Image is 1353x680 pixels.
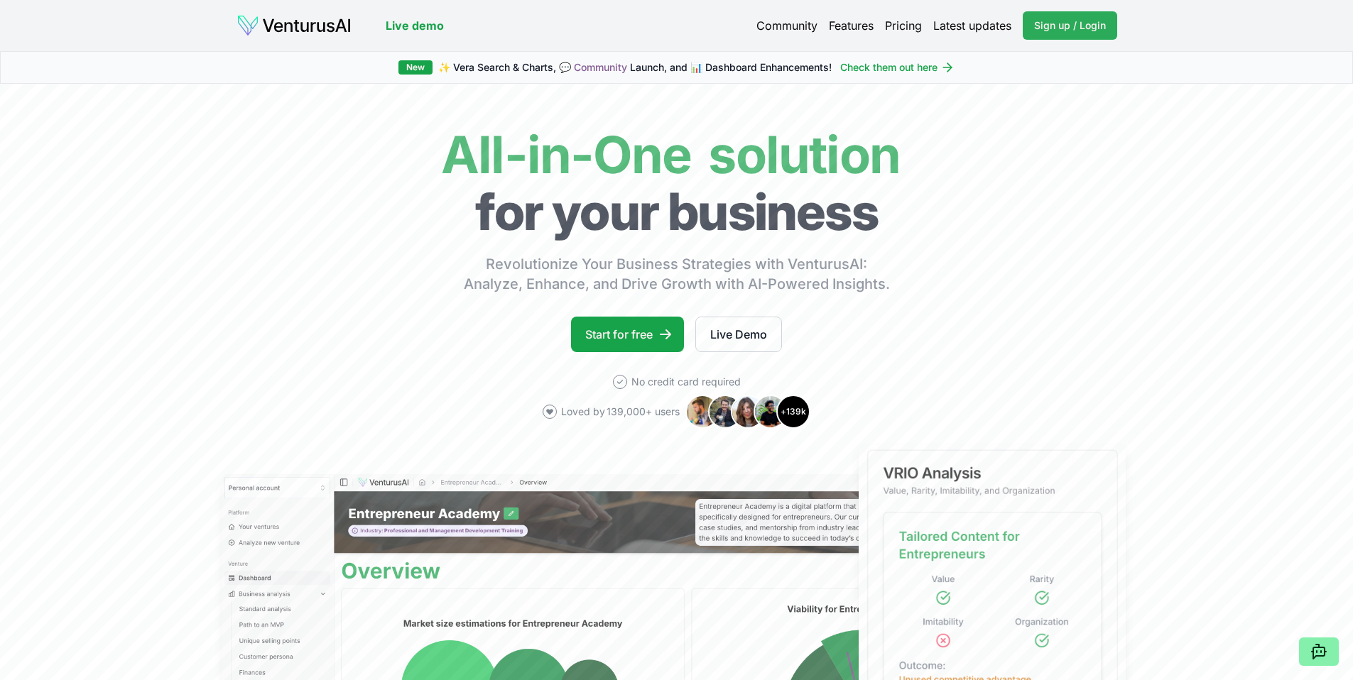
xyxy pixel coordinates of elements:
[731,395,765,429] img: Avatar 3
[237,14,352,37] img: logo
[571,317,684,352] a: Start for free
[756,17,817,34] a: Community
[574,61,627,73] a: Community
[386,17,444,34] a: Live demo
[840,60,955,75] a: Check them out here
[754,395,788,429] img: Avatar 4
[398,60,433,75] div: New
[1023,11,1117,40] a: Sign up / Login
[438,60,832,75] span: ✨ Vera Search & Charts, 💬 Launch, and 📊 Dashboard Enhancements!
[933,17,1011,34] a: Latest updates
[708,395,742,429] img: Avatar 2
[685,395,719,429] img: Avatar 1
[695,317,782,352] a: Live Demo
[829,17,874,34] a: Features
[1034,18,1106,33] span: Sign up / Login
[885,17,922,34] a: Pricing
